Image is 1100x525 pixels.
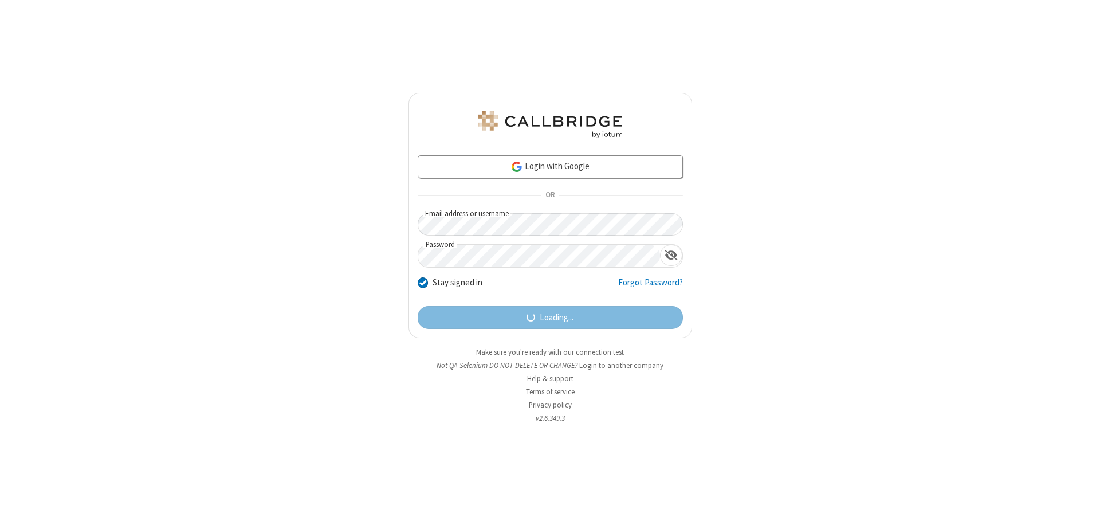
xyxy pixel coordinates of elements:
label: Stay signed in [433,276,482,289]
a: Privacy policy [529,400,572,410]
li: Not QA Selenium DO NOT DELETE OR CHANGE? [408,360,692,371]
div: Show password [660,245,682,266]
img: QA Selenium DO NOT DELETE OR CHANGE [476,111,624,138]
a: Forgot Password? [618,276,683,298]
a: Make sure you're ready with our connection test [476,347,624,357]
a: Help & support [527,374,573,383]
a: Terms of service [526,387,575,397]
input: Email address or username [418,213,683,236]
input: Password [418,245,660,267]
button: Loading... [418,306,683,329]
span: Loading... [540,311,573,324]
li: v2.6.349.3 [408,413,692,424]
img: google-icon.png [510,160,523,173]
button: Login to another company [579,360,663,371]
span: OR [541,188,559,204]
a: Login with Google [418,155,683,178]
